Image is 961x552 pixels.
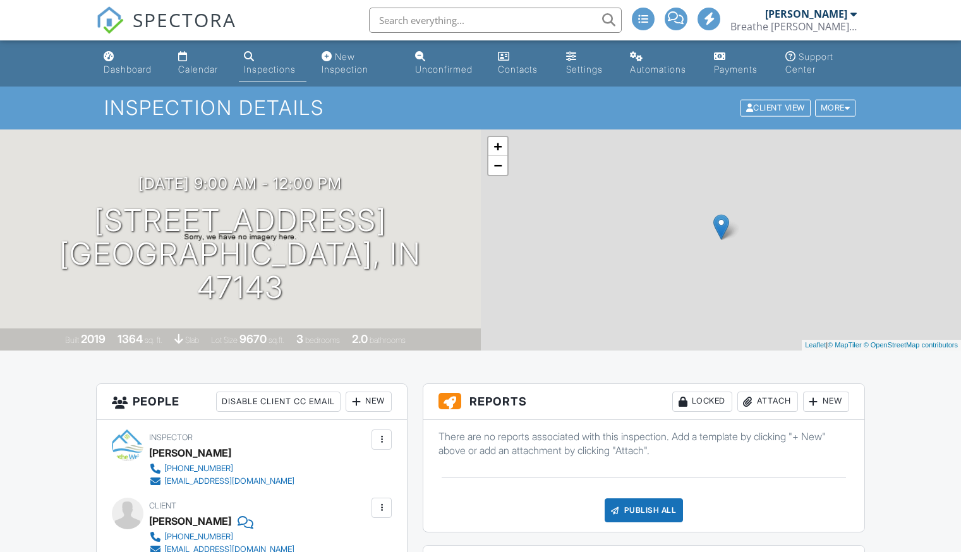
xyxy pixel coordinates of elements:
[65,335,79,345] span: Built
[815,100,856,117] div: More
[493,45,551,81] a: Contacts
[216,392,341,412] div: Disable Client CC Email
[605,498,684,522] div: Publish All
[322,51,368,75] div: New Inspection
[149,443,231,462] div: [PERSON_NAME]
[173,45,229,81] a: Calendar
[164,464,233,474] div: [PHONE_NUMBER]
[438,429,849,458] p: There are no reports associated with this inspection. Add a template by clicking "+ New" above or...
[99,45,163,81] a: Dashboard
[370,335,406,345] span: bathrooms
[805,341,826,349] a: Leaflet
[488,137,507,156] a: Zoom in
[149,512,231,531] div: [PERSON_NAME]
[739,102,814,112] a: Client View
[185,335,199,345] span: slab
[149,501,176,510] span: Client
[352,332,368,345] div: 2.0
[709,45,770,81] a: Payments
[97,384,407,420] h3: People
[296,332,303,345] div: 3
[423,384,864,420] h3: Reports
[239,45,306,81] a: Inspections
[802,340,961,351] div: |
[369,8,622,33] input: Search everything...
[211,335,238,345] span: Lot Size
[96,6,124,34] img: The Best Home Inspection Software - Spectora
[20,204,461,304] h1: [STREET_ADDRESS] [GEOGRAPHIC_DATA], IN 47143
[864,341,958,349] a: © OpenStreetMap contributors
[81,332,106,345] div: 2019
[803,392,849,412] div: New
[164,532,233,542] div: [PHONE_NUMBER]
[415,64,473,75] div: Unconfirmed
[118,332,143,345] div: 1364
[138,175,342,192] h3: [DATE] 9:00 am - 12:00 pm
[149,433,193,442] span: Inspector
[104,64,152,75] div: Dashboard
[630,64,686,75] div: Automations
[178,64,218,75] div: Calendar
[149,462,294,475] a: [PHONE_NUMBER]
[561,45,615,81] a: Settings
[149,475,294,488] a: [EMAIL_ADDRESS][DOMAIN_NAME]
[346,392,392,412] div: New
[672,392,732,412] div: Locked
[133,6,236,33] span: SPECTORA
[498,64,538,75] div: Contacts
[625,45,699,81] a: Automations (Advanced)
[740,100,811,117] div: Client View
[765,8,847,20] div: [PERSON_NAME]
[488,156,507,175] a: Zoom out
[269,335,284,345] span: sq.ft.
[730,20,857,33] div: Breathe Wright Radon
[410,45,483,81] a: Unconfirmed
[104,97,857,119] h1: Inspection Details
[714,64,758,75] div: Payments
[164,476,294,486] div: [EMAIL_ADDRESS][DOMAIN_NAME]
[239,332,267,345] div: 9670
[737,392,798,412] div: Attach
[244,64,296,75] div: Inspections
[149,531,294,543] a: [PHONE_NUMBER]
[566,64,603,75] div: Settings
[145,335,162,345] span: sq. ft.
[305,335,340,345] span: bedrooms
[828,341,862,349] a: © MapTiler
[96,17,236,44] a: SPECTORA
[785,51,833,75] div: Support Center
[317,45,400,81] a: New Inspection
[780,45,862,81] a: Support Center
